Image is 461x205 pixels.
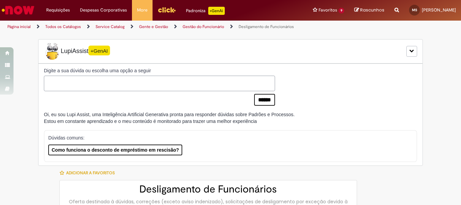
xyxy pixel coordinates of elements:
span: Requisições [46,7,70,14]
span: Despesas Corporativas [80,7,127,14]
span: [PERSON_NAME] [422,7,456,13]
div: Padroniza [186,7,225,15]
span: Rascunhos [360,7,384,13]
div: LupiLupiAssist+GenAI [38,39,423,63]
span: More [137,7,147,14]
p: Dúvidas comuns: [48,134,407,141]
a: Página inicial [7,24,31,29]
a: Rascunhos [354,7,384,14]
button: Adicionar a Favoritos [59,166,118,180]
a: Gestão do Funcionário [183,24,224,29]
a: Service Catalog [96,24,125,29]
a: Desligamento de Funcionários [239,24,294,29]
img: Lupi [44,43,61,60]
span: LupiAssist [44,43,110,60]
span: +GenAI [88,46,110,55]
label: Digite a sua dúvida ou escolha uma opção a seguir [44,67,275,74]
ul: Trilhas de página [5,21,302,33]
a: Todos os Catálogos [45,24,81,29]
span: Favoritos [319,7,337,14]
span: MS [412,8,417,12]
h2: Desligamento de Funcionários [66,184,350,195]
button: Como funciona o desconto de empréstimo em rescisão? [48,145,182,155]
div: Oi, eu sou Lupi Assist, uma Inteligência Artificial Generativa pronta para responder dúvidas sobr... [44,111,295,125]
img: click_logo_yellow_360x200.png [158,5,176,15]
p: +GenAi [208,7,225,15]
span: 9 [338,8,344,14]
span: Adicionar a Favoritos [66,170,115,176]
a: Gente e Gestão [139,24,168,29]
img: ServiceNow [1,3,35,17]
